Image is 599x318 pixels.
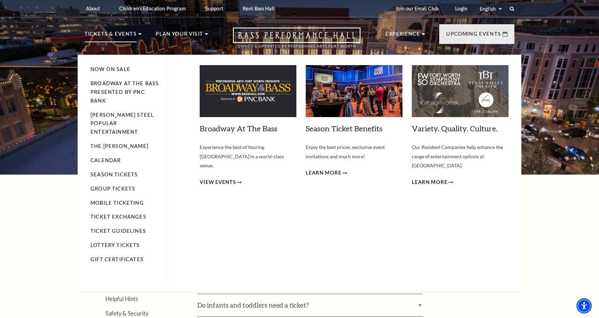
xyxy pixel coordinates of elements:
[205,6,223,11] p: Support
[200,143,296,170] p: Experience the best of touring [GEOGRAPHIC_DATA] in a world-class venue.
[412,178,453,187] a: Learn More Variety. Quality. Culture.
[197,294,423,316] label: Do infants and toddlers need a ticket?
[200,124,277,133] a: Broadway At The Bass
[306,143,402,161] p: Enjoy the best prices, exclusive event invitations and much more!
[200,178,236,187] span: View Events
[85,30,137,42] p: Tickets & Events
[306,169,341,177] span: Learn More
[208,27,385,55] a: Open this option
[90,157,121,163] a: Calendar
[90,228,146,234] a: Ticket Guidelines
[385,30,420,42] p: Experience
[243,6,275,11] p: Rent Bass Hall
[156,30,203,42] p: Plan Your Visit
[412,143,509,170] p: Our Resident Companies help enhance the range of entertainment options at [GEOGRAPHIC_DATA].
[90,143,148,149] a: The [PERSON_NAME]
[90,171,138,177] a: Season Tickets
[90,66,130,72] a: Now On Sale
[90,242,140,248] a: Lottery Tickets
[90,80,159,104] a: Broadway At The Bass presented by PNC Bank
[412,65,509,117] img: Variety. Quality. Culture.
[105,310,148,317] a: Safety & Security
[200,65,296,117] img: Broadway At The Bass
[200,178,242,187] a: View Events
[86,6,100,11] p: About
[90,256,144,262] a: Gift Certificates
[446,30,501,42] p: Upcoming Events
[119,6,186,11] p: Children's Education Program
[306,124,382,133] a: Season Ticket Benefits
[412,124,498,133] a: Variety. Quality. Culture.
[105,295,138,302] a: Helpful Hints
[90,112,154,135] a: [PERSON_NAME] Steel Popular Entertainment
[306,65,402,117] img: Season Ticket Benefits
[90,214,146,220] a: Ticket Exchanges
[306,169,347,177] a: Learn More Season Ticket Benefits
[478,6,503,12] select: Select:
[576,298,592,313] div: Accessibility Menu
[90,200,144,206] a: Mobile Ticketing
[412,178,448,187] span: Learn More
[90,186,135,192] a: Group Tickets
